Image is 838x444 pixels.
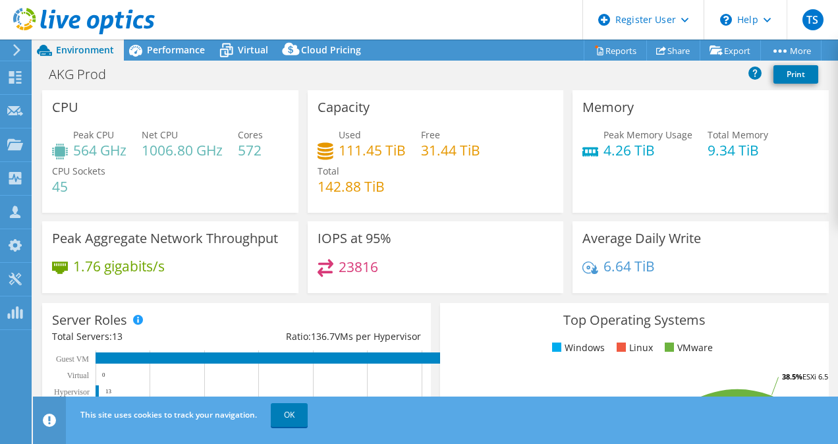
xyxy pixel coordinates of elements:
text: 0 [102,372,105,378]
h4: 4.26 TiB [603,143,692,157]
h3: Average Daily Write [582,231,701,246]
span: 13 [112,330,123,343]
span: TS [802,9,824,30]
h1: AKG Prod [43,67,126,82]
h4: 23816 [339,260,378,274]
a: OK [271,403,308,427]
h4: 1.76 gigabits/s [73,259,165,273]
h3: IOPS at 95% [318,231,391,246]
h4: 6.64 TiB [603,259,655,273]
h4: 142.88 TiB [318,179,385,194]
li: VMware [661,341,713,355]
svg: \n [720,14,732,26]
h4: 1006.80 GHz [142,143,223,157]
h4: 572 [238,143,263,157]
a: Reports [584,40,647,61]
text: Hypervisor [54,387,90,397]
text: 13 [105,388,112,395]
text: Virtual [67,371,90,380]
h3: CPU [52,100,78,115]
tspan: ESXi 6.5 [802,372,828,381]
h4: 31.44 TiB [421,143,480,157]
span: CPU Sockets [52,165,105,177]
span: Used [339,128,361,141]
h3: Memory [582,100,634,115]
a: More [760,40,822,61]
h3: Server Roles [52,313,127,327]
div: Ratio: VMs per Hypervisor [237,329,421,344]
li: Windows [549,341,605,355]
h3: Capacity [318,100,370,115]
span: Performance [147,43,205,56]
span: Cloud Pricing [301,43,361,56]
h4: 45 [52,179,105,194]
li: Linux [613,341,653,355]
text: Guest VM [56,354,89,364]
span: Free [421,128,440,141]
h3: Peak Aggregate Network Throughput [52,231,278,246]
span: Virtual [238,43,268,56]
a: Share [646,40,700,61]
div: Total Servers: [52,329,237,344]
h4: 111.45 TiB [339,143,406,157]
a: Print [773,65,818,84]
h4: 564 GHz [73,143,126,157]
span: Total Memory [708,128,768,141]
span: Net CPU [142,128,178,141]
a: Export [700,40,761,61]
span: Cores [238,128,263,141]
span: Total [318,165,339,177]
span: Peak CPU [73,128,114,141]
span: Environment [56,43,114,56]
span: Peak Memory Usage [603,128,692,141]
span: 136.7 [311,330,335,343]
h3: Top Operating Systems [450,313,819,327]
tspan: 38.5% [782,372,802,381]
span: This site uses cookies to track your navigation. [80,409,257,420]
h4: 9.34 TiB [708,143,768,157]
